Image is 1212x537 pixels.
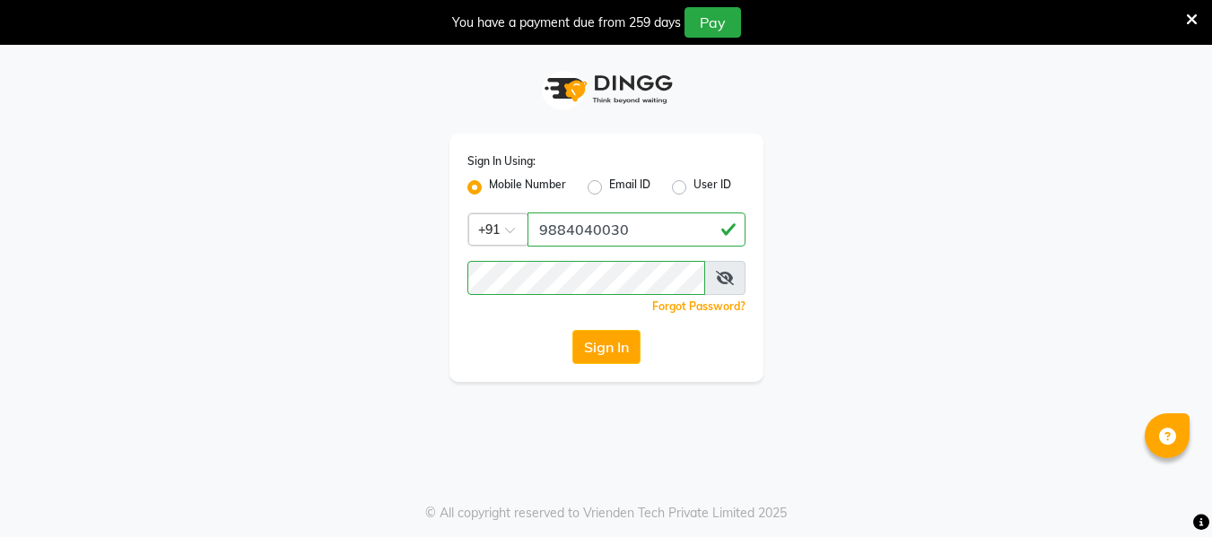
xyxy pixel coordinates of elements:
label: User ID [693,177,731,198]
button: Sign In [572,330,641,364]
input: Username [528,212,746,247]
input: Username [467,261,705,295]
label: Sign In Using: [467,153,536,169]
button: Pay [684,7,741,38]
img: logo1.svg [535,63,678,116]
div: You have a payment due from 259 days [452,13,681,32]
label: Email ID [609,177,650,198]
label: Mobile Number [489,177,566,198]
a: Forgot Password? [652,299,746,313]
